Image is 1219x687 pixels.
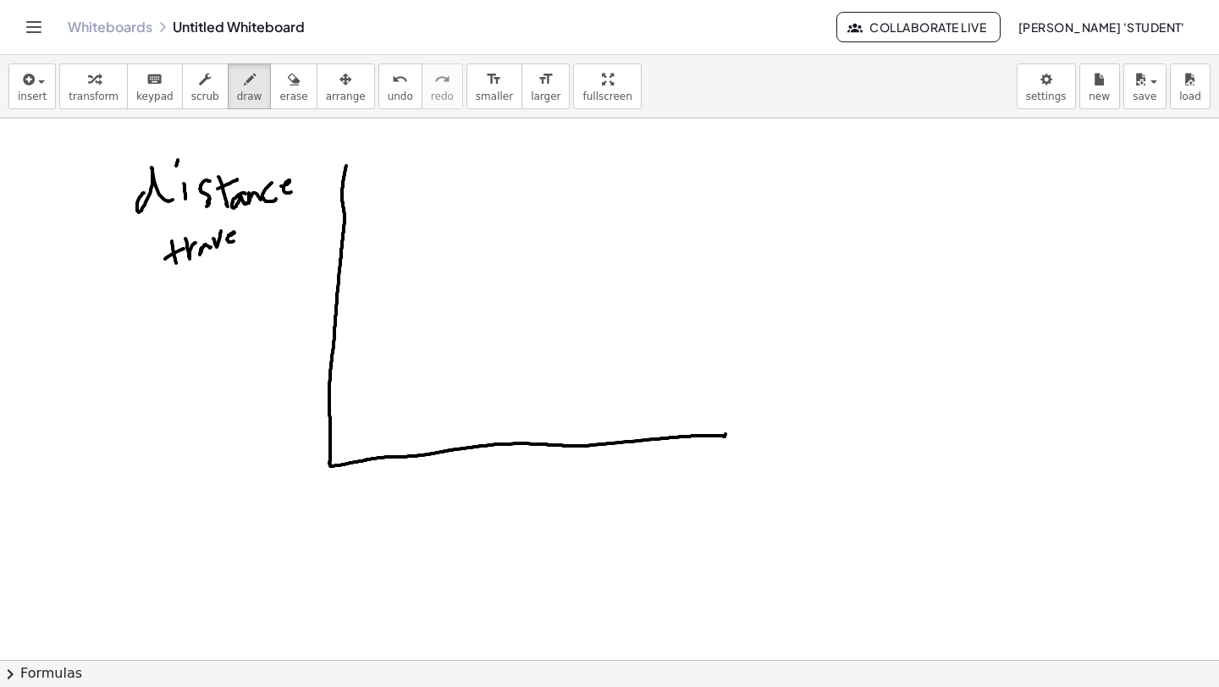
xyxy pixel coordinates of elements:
button: fullscreen [573,63,641,109]
button: arrange [317,63,375,109]
button: new [1079,63,1120,109]
span: smaller [476,91,513,102]
span: arrange [326,91,366,102]
span: fullscreen [582,91,632,102]
button: transform [59,63,128,109]
button: insert [8,63,56,109]
a: Whiteboards [68,19,152,36]
button: draw [228,63,272,109]
button: format_sizesmaller [466,63,522,109]
span: draw [237,91,262,102]
span: redo [431,91,454,102]
span: insert [18,91,47,102]
button: format_sizelarger [521,63,570,109]
button: settings [1017,63,1076,109]
button: erase [270,63,317,109]
span: [PERSON_NAME] 'student' [1018,19,1185,35]
i: format_size [486,69,502,90]
button: load [1170,63,1211,109]
button: undoundo [378,63,422,109]
button: keyboardkeypad [127,63,183,109]
span: new [1089,91,1110,102]
i: keyboard [146,69,163,90]
button: save [1123,63,1167,109]
i: format_size [538,69,554,90]
span: scrub [191,91,219,102]
span: save [1133,91,1156,102]
span: erase [279,91,307,102]
button: Collaborate Live [836,12,1001,42]
i: undo [392,69,408,90]
span: larger [531,91,560,102]
span: Collaborate Live [851,19,986,35]
button: redoredo [422,63,463,109]
i: redo [434,69,450,90]
span: keypad [136,91,174,102]
span: load [1179,91,1201,102]
span: undo [388,91,413,102]
button: [PERSON_NAME] 'student' [1004,12,1199,42]
span: settings [1026,91,1067,102]
button: Toggle navigation [20,14,47,41]
span: transform [69,91,119,102]
button: scrub [182,63,229,109]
